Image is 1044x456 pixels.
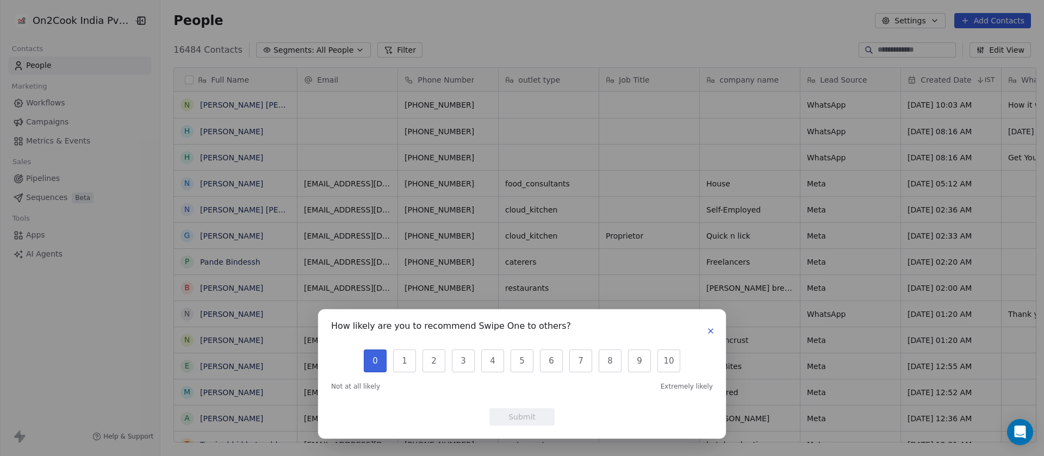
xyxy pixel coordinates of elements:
button: 5 [511,349,533,372]
button: 3 [452,349,475,372]
span: Not at all likely [331,382,380,391]
button: 10 [657,349,680,372]
button: 9 [628,349,651,372]
button: Submit [489,408,555,426]
button: 8 [599,349,622,372]
button: 6 [540,349,563,372]
button: 7 [569,349,592,372]
button: 0 [364,349,387,372]
button: 4 [481,349,504,372]
button: 1 [393,349,416,372]
button: 2 [422,349,445,372]
span: Extremely likely [661,382,713,391]
h1: How likely are you to recommend Swipe One to others? [331,322,571,333]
